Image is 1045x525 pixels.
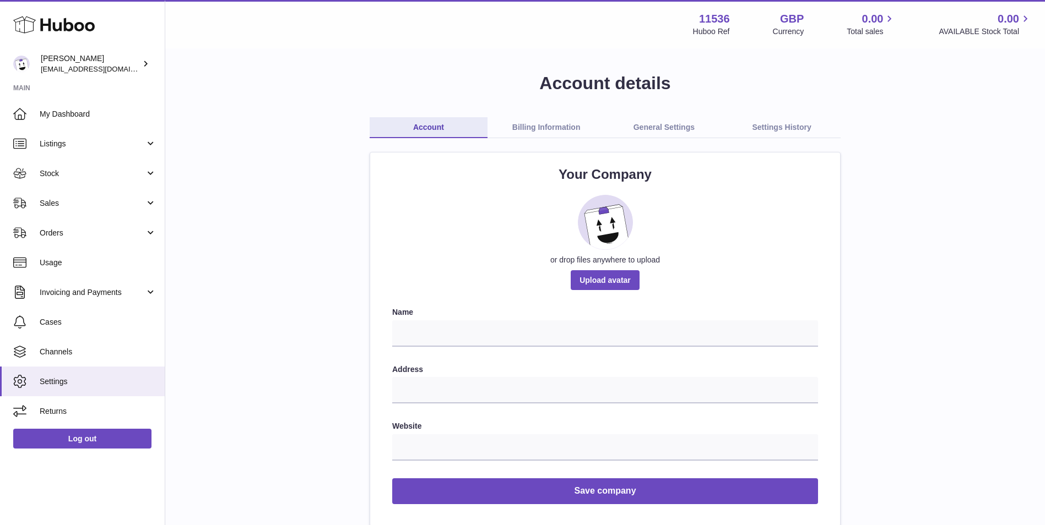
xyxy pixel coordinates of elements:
span: Settings [40,376,156,387]
strong: 11536 [699,12,730,26]
span: Returns [40,406,156,417]
a: Log out [13,429,151,449]
span: AVAILABLE Stock Total [939,26,1032,37]
img: placeholder_image.svg [578,195,633,250]
h1: Account details [183,72,1027,95]
span: Upload avatar [571,270,640,290]
label: Address [392,364,818,375]
span: Cases [40,317,156,327]
h2: Your Company [392,166,818,183]
a: 0.00 AVAILABLE Stock Total [939,12,1032,37]
a: General Settings [605,117,723,138]
label: Website [392,421,818,431]
span: Listings [40,139,145,149]
span: Sales [40,198,145,209]
span: Stock [40,168,145,179]
span: Channels [40,347,156,357]
span: Total sales [847,26,896,37]
span: 0.00 [862,12,884,26]
div: Huboo Ref [693,26,730,37]
span: Orders [40,228,145,238]
span: 0.00 [998,12,1019,26]
button: Save company [392,478,818,504]
a: Account [370,117,488,138]
img: internalAdmin-11536@internal.huboo.com [13,56,30,72]
div: [PERSON_NAME] [41,53,140,74]
span: Usage [40,258,156,268]
a: Settings History [723,117,841,138]
div: or drop files anywhere to upload [392,255,818,265]
strong: GBP [780,12,804,26]
span: Invoicing and Payments [40,287,145,298]
span: [EMAIL_ADDRESS][DOMAIN_NAME] [41,64,162,73]
div: Currency [773,26,804,37]
a: 0.00 Total sales [847,12,896,37]
label: Name [392,307,818,318]
a: Billing Information [488,117,605,138]
span: My Dashboard [40,109,156,119]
